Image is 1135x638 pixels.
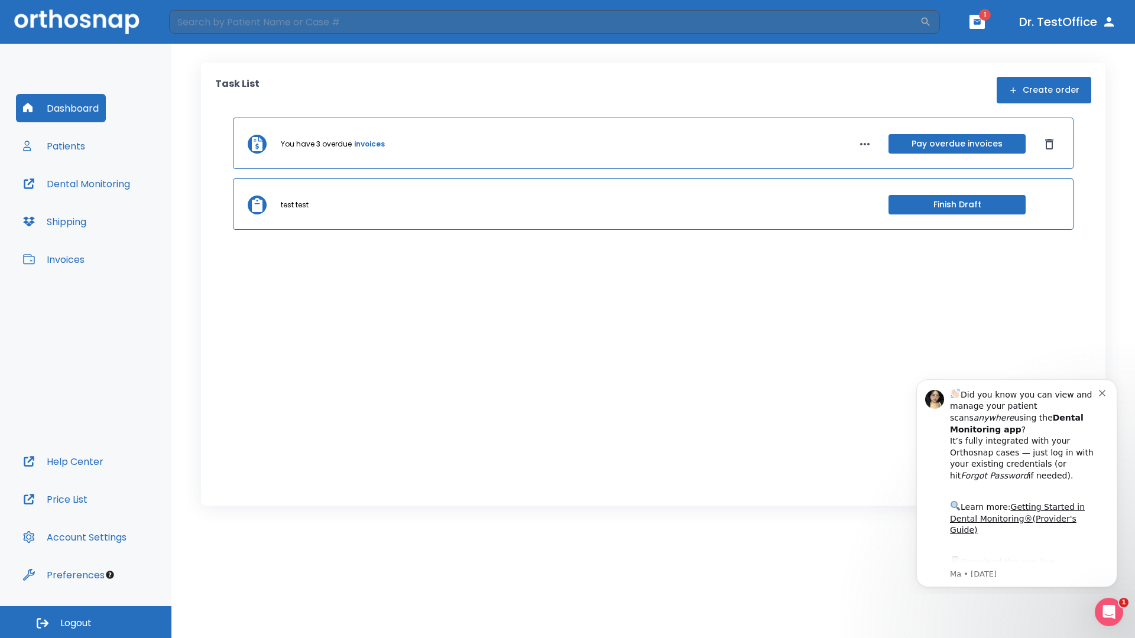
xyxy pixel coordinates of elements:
[16,523,134,551] button: Account Settings
[1095,598,1123,626] iframe: Intercom live chat
[888,195,1026,214] button: Finish Draft
[281,200,309,210] p: test test
[16,170,137,198] button: Dental Monitoring
[169,10,920,34] input: Search by Patient Name or Case #
[1014,11,1121,32] button: Dr. TestOffice
[16,447,111,476] button: Help Center
[899,369,1135,594] iframe: Intercom notifications message
[1119,598,1128,607] span: 1
[105,569,115,580] div: Tooltip anchor
[51,185,200,246] div: Download the app: | ​ Let us know if you need help getting started!
[16,132,92,160] button: Patients
[60,617,92,630] span: Logout
[16,94,106,122] button: Dashboard
[51,188,157,210] a: App Store
[215,77,260,103] p: Task List
[16,207,93,236] button: Shipping
[354,139,385,149] a: invoices
[281,139,352,149] p: You have 3 overdue
[16,245,92,274] button: Invoices
[16,561,112,589] button: Preferences
[200,18,210,28] button: Dismiss notification
[997,77,1091,103] button: Create order
[888,134,1026,154] button: Pay overdue invoices
[51,200,200,211] p: Message from Ma, sent 5w ago
[14,9,140,34] img: Orthosnap
[979,9,991,21] span: 1
[1040,135,1059,154] button: Dismiss
[16,485,95,513] button: Price List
